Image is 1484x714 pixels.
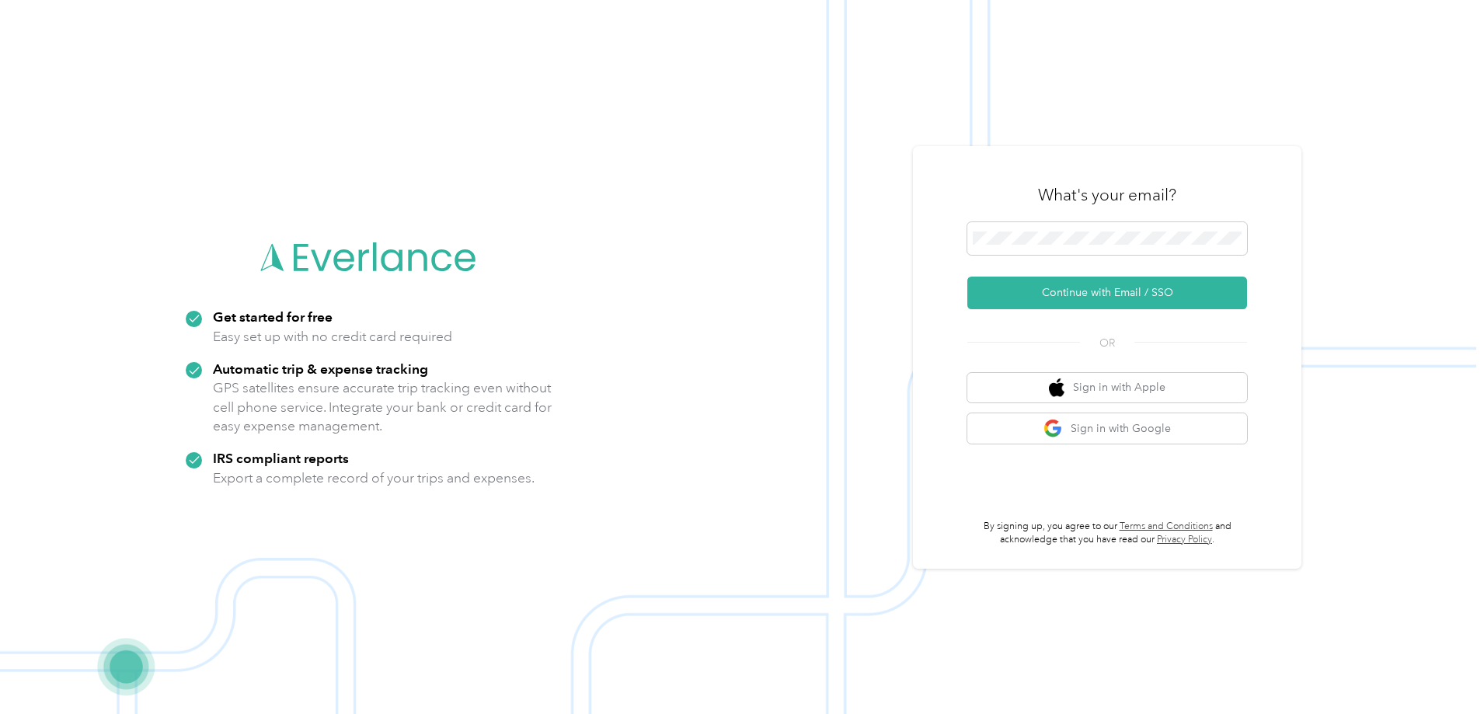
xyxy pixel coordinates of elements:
[1157,534,1212,545] a: Privacy Policy
[1120,521,1213,532] a: Terms and Conditions
[967,413,1247,444] button: google logoSign in with Google
[967,277,1247,309] button: Continue with Email / SSO
[1043,419,1063,438] img: google logo
[1080,335,1134,351] span: OR
[967,373,1247,403] button: apple logoSign in with Apple
[213,360,428,377] strong: Automatic trip & expense tracking
[1397,627,1484,714] iframe: Everlance-gr Chat Button Frame
[213,308,333,325] strong: Get started for free
[213,468,535,488] p: Export a complete record of your trips and expenses.
[213,378,552,436] p: GPS satellites ensure accurate trip tracking even without cell phone service. Integrate your bank...
[213,327,452,347] p: Easy set up with no credit card required
[213,450,349,466] strong: IRS compliant reports
[967,520,1247,547] p: By signing up, you agree to our and acknowledge that you have read our .
[1038,184,1176,206] h3: What's your email?
[1049,378,1064,398] img: apple logo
